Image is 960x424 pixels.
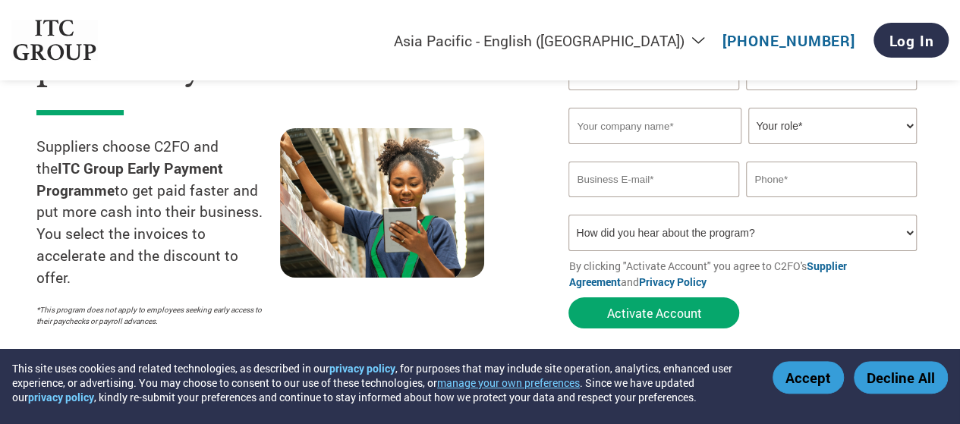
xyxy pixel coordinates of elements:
img: ITC Group [11,20,98,61]
input: Your company name* [568,108,741,144]
div: Inavlid Email Address [568,199,738,209]
p: *This program does not apply to employees seeking early access to their paychecks or payroll adva... [36,304,265,327]
a: Supplier Agreement [568,259,846,289]
button: manage your own preferences [437,375,580,390]
div: Invalid first name or first name is too long [568,92,738,102]
button: Activate Account [568,297,739,328]
input: Invalid Email format [568,162,738,197]
input: Phone* [746,162,916,197]
a: [PHONE_NUMBER] [722,31,855,50]
img: supply chain worker [280,128,484,278]
div: Invalid last name or last name is too long [746,92,916,102]
button: Decline All [854,361,948,394]
div: Inavlid Phone Number [746,199,916,209]
p: By clicking "Activate Account" you agree to C2FO's and [568,258,924,290]
div: This site uses cookies and related technologies, as described in our , for purposes that may incl... [12,361,751,404]
a: Log In [873,23,949,58]
a: privacy policy [28,390,94,404]
select: Title/Role [748,108,916,144]
p: Suppliers choose C2FO and the to get paid faster and put more cash into their business. You selec... [36,136,280,289]
strong: ITC Group Early Payment Programme [36,159,223,199]
button: Accept [773,361,844,394]
div: Invalid company name or company name is too long [568,146,916,155]
a: Privacy Policy [638,275,706,289]
a: privacy policy [329,361,395,375]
